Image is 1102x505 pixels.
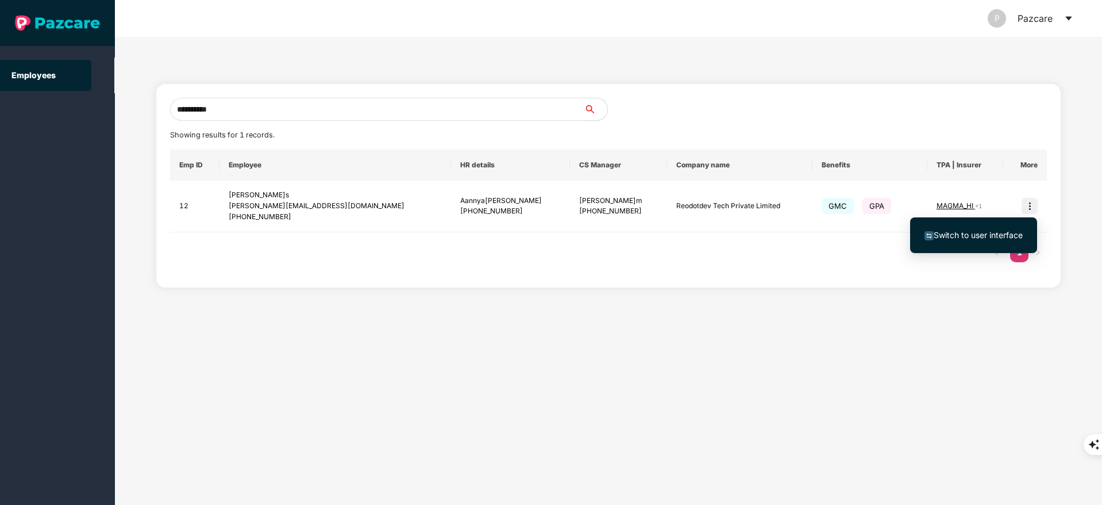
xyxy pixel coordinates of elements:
[170,181,220,232] td: 12
[934,230,1023,240] span: Switch to user interface
[460,196,561,206] div: Aannya[PERSON_NAME]
[584,105,607,114] span: search
[1022,198,1038,214] img: icon
[570,150,667,181] th: CS Manager
[229,212,441,223] div: [PHONE_NUMBER]
[1064,14,1073,23] span: caret-down
[170,150,220,181] th: Emp ID
[812,150,927,181] th: Benefits
[1003,150,1047,181] th: More
[11,70,56,80] a: Employees
[995,9,1000,28] span: P
[229,190,441,201] div: [PERSON_NAME]s
[975,202,982,209] span: + 1
[229,201,441,212] div: [PERSON_NAME][EMAIL_ADDRESS][DOMAIN_NAME]
[862,198,891,214] span: GPA
[822,198,854,214] span: GMC
[170,131,275,139] span: Showing results for 1 records.
[579,206,658,217] div: [PHONE_NUMBER]
[667,181,812,232] td: Reodotdev Tech Private Limited
[924,231,934,240] img: svg+xml;base64,PHN2ZyB4bWxucz0iaHR0cDovL3d3dy53My5vcmcvMjAwMC9zdmciIHdpZHRoPSIxNiIgaGVpZ2h0PSIxNi...
[927,150,1003,181] th: TPA | Insurer
[667,150,812,181] th: Company name
[584,98,608,121] button: search
[1028,244,1047,262] li: Next Page
[579,196,658,206] div: [PERSON_NAME]m
[1028,244,1047,262] button: right
[451,150,570,181] th: HR details
[219,150,450,181] th: Employee
[460,206,561,217] div: [PHONE_NUMBER]
[937,201,975,210] span: MAGMA_HI
[1034,249,1041,256] span: right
